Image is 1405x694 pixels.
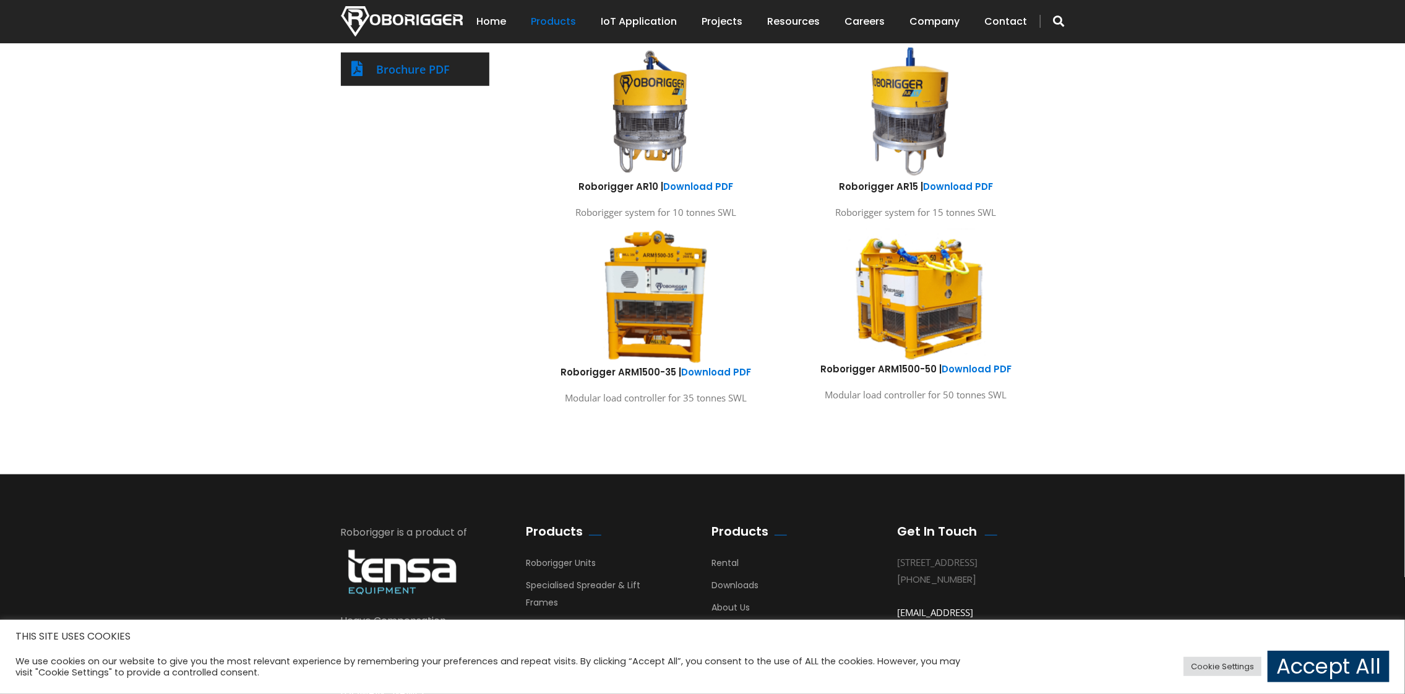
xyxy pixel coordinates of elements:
[712,601,750,620] a: About Us
[796,180,1037,193] h6: Roborigger AR15 |
[898,524,977,539] h2: Get In Touch
[536,204,777,221] p: Roborigger system for 10 tonnes SWL
[664,180,734,193] a: Download PDF
[898,606,974,635] a: [EMAIL_ADDRESS][DOMAIN_NAME]
[712,557,739,575] a: Rental
[796,362,1037,375] h6: Roborigger ARM1500-50 |
[526,524,583,539] h2: Products
[536,180,777,193] h6: Roborigger AR10 |
[702,2,743,41] a: Projects
[377,62,450,77] a: Brochure PDF
[1268,651,1390,682] a: Accept All
[768,2,820,41] a: Resources
[985,2,1028,41] a: Contact
[796,387,1037,403] p: Modular load controller for 50 tonnes SWL
[526,579,641,615] a: Specialised Spreader & Lift Frames
[601,2,677,41] a: IoT Application
[942,362,1012,375] a: Download PDF
[15,628,1390,645] h5: THIS SITE USES COOKIES
[796,204,1037,221] p: Roborigger system for 15 tonnes SWL
[526,557,596,575] a: Roborigger Units
[712,524,769,539] h2: Products
[1184,657,1261,676] a: Cookie Settings
[526,619,660,637] a: Hooks, Cameras & Accessories
[923,180,993,193] a: Download PDF
[910,2,960,41] a: Company
[536,390,777,406] p: Modular load controller for 35 tonnes SWL
[682,366,752,379] a: Download PDF
[712,579,759,598] a: Downloads
[341,6,463,36] img: Nortech
[536,366,777,379] h6: Roborigger ARM1500-35 |
[898,554,1046,571] div: [STREET_ADDRESS]
[898,571,1046,588] div: [PHONE_NUMBER]
[845,2,885,41] a: Careers
[15,656,977,678] div: We use cookies on our website to give you the most relevant experience by remembering your prefer...
[531,2,577,41] a: Products
[477,2,507,41] a: Home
